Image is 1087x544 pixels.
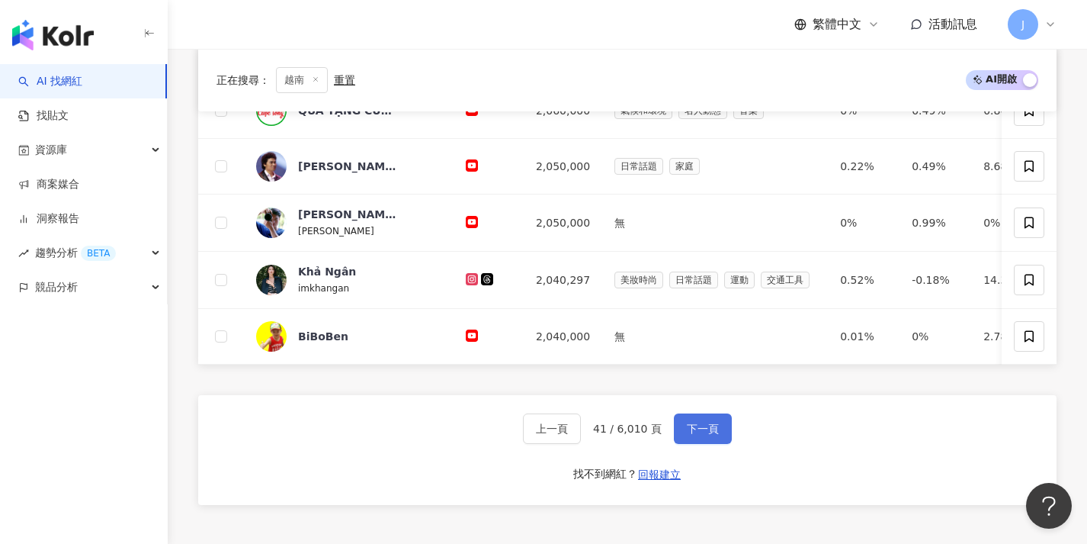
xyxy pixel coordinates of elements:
[35,133,67,167] span: 資源庫
[18,74,82,89] a: searchAI 找網紅
[18,211,79,227] a: 洞察報告
[840,214,887,231] div: 0%
[840,158,887,175] div: 0.22%
[983,328,1031,345] div: 2.78%
[928,17,977,31] span: 活動訊息
[256,321,287,352] img: KOL Avatar
[912,158,959,175] div: 0.49%
[840,272,887,288] div: 0.52%
[298,264,356,279] div: Khả Ngân
[638,468,681,481] span: 回報建立
[1026,483,1072,529] iframe: Help Scout Beacon - Open
[813,16,861,33] span: 繁體中文
[669,272,718,288] span: 日常話題
[524,309,602,365] td: 2,040,000
[912,272,959,288] div: -0.18%
[983,158,1031,175] div: 8.68%
[35,270,78,304] span: 競品分析
[524,252,602,309] td: 2,040,297
[614,272,663,288] span: 美妝時尚
[573,467,637,482] div: 找不到網紅？
[687,423,719,435] span: 下一頁
[298,159,397,174] div: [PERSON_NAME] KẾT NỐI YÊU THƯƠNG
[298,283,349,294] span: imkhangan
[298,329,348,344] div: BiBoBen
[256,151,287,182] img: KOL Avatar
[256,207,441,239] a: KOL Avatar[PERSON_NAME][PERSON_NAME]
[614,158,663,175] span: 日常話題
[669,158,700,175] span: 家庭
[216,74,270,86] span: 正在搜尋 ：
[840,328,887,345] div: 0.01%
[523,414,581,444] button: 上一頁
[12,20,94,50] img: logo
[276,67,328,93] span: 越南
[912,328,959,345] div: 0%
[256,208,287,238] img: KOL Avatar
[983,214,1031,231] div: 0%
[983,272,1031,288] div: 14.3%
[18,108,69,124] a: 找貼文
[593,423,662,435] span: 41 / 6,010 頁
[35,236,116,270] span: 趨勢分析
[18,248,29,259] span: rise
[1021,16,1024,33] span: J
[256,321,441,352] a: KOL AvatarBiBoBen
[256,264,441,296] a: KOL AvatarKhả Ngânimkhangan
[524,195,602,252] td: 2,050,000
[524,139,602,195] td: 2,050,000
[536,423,568,435] span: 上一頁
[298,207,397,222] div: [PERSON_NAME]
[614,214,816,231] div: 無
[298,226,374,237] span: [PERSON_NAME]
[81,246,116,261] div: BETA
[18,177,79,192] a: 商案媒合
[256,265,287,295] img: KOL Avatar
[637,462,681,487] button: 回報建立
[334,74,355,86] div: 重置
[761,272,810,288] span: 交通工具
[256,151,441,182] a: KOL Avatar[PERSON_NAME] KẾT NỐI YÊU THƯƠNG
[674,414,732,444] button: 下一頁
[912,214,959,231] div: 0.99%
[614,328,816,345] div: 無
[724,272,755,288] span: 運動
